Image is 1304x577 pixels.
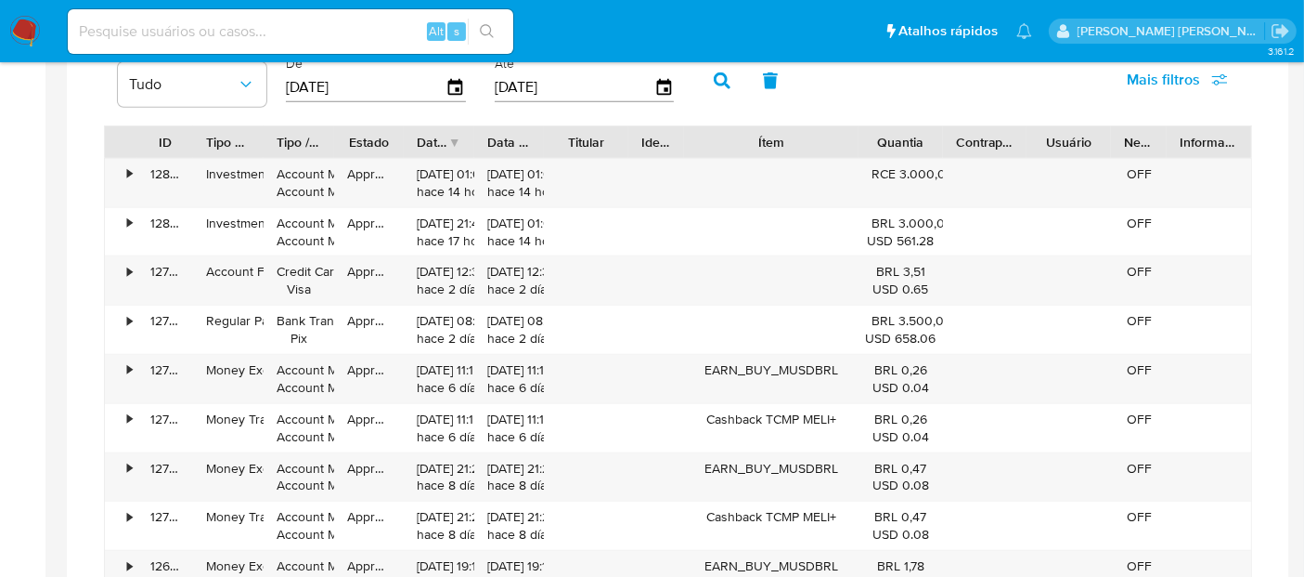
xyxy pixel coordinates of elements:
a: Sair [1271,21,1290,41]
button: search-icon [468,19,506,45]
span: Atalhos rápidos [898,21,998,41]
span: Alt [429,22,444,40]
span: s [454,22,459,40]
input: Pesquise usuários ou casos... [68,20,513,44]
span: 3.161.2 [1268,44,1295,59]
p: marcos.ferreira@mercadopago.com.br [1078,22,1265,40]
a: Notificações [1016,23,1032,39]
